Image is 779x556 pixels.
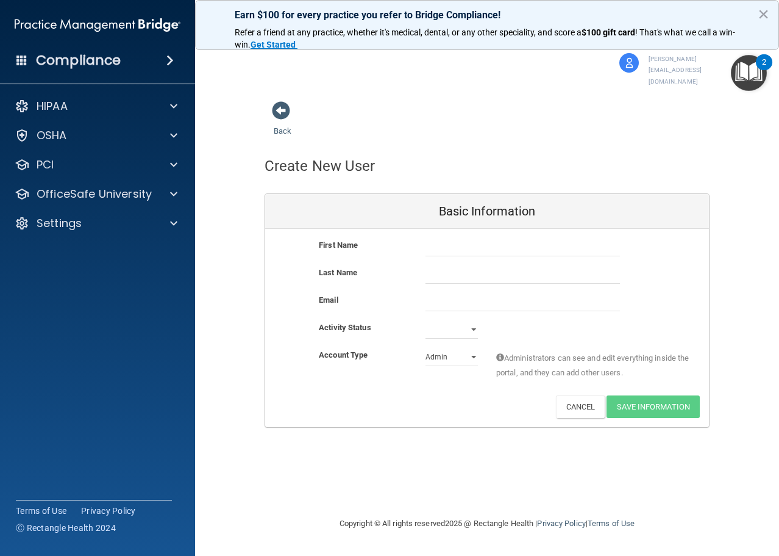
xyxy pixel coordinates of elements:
[274,112,291,135] a: Back
[15,187,177,201] a: OfficeSafe University
[16,522,116,534] span: Ⓒ Rectangle Health 2024
[37,157,54,172] p: PCI
[15,157,177,172] a: PCI
[582,27,635,37] strong: $100 gift card
[619,53,639,73] img: avatar.17b06cb7.svg
[37,216,82,231] p: Settings
[235,27,582,37] span: Refer a friend at any practice, whether it's medical, dental, or any other speciality, and score a
[319,268,357,277] b: Last Name
[37,128,67,143] p: OSHA
[16,505,66,517] a: Terms of Use
[81,505,136,517] a: Privacy Policy
[15,99,177,114] a: HIPAA
[556,395,605,418] button: Cancel
[319,240,358,250] b: First Name
[37,99,68,114] p: HIPAA
[235,27,735,49] span: ! That's what we call a win-win.
[319,295,338,305] b: Email
[606,395,700,418] button: Save Information
[15,128,177,143] a: OSHA
[37,187,152,201] p: OfficeSafe University
[251,40,297,49] a: Get Started
[588,519,635,528] a: Terms of Use
[265,194,709,229] div: Basic Information
[758,4,769,24] button: Close
[36,52,121,69] h4: Compliance
[649,54,743,87] p: [PERSON_NAME][EMAIL_ADDRESS][DOMAIN_NAME]
[265,158,375,174] h4: Create New User
[235,9,739,21] p: Earn $100 for every practice you refer to Bridge Compliance!
[251,40,296,49] strong: Get Started
[537,519,585,528] a: Privacy Policy
[319,323,371,332] b: Activity Status
[731,55,767,91] button: Open Resource Center, 2 new notifications
[15,13,180,37] img: PMB logo
[496,351,691,380] span: Administrators can see and edit everything inside the portal, and they can add other users.
[15,216,177,231] a: Settings
[265,504,710,543] div: Copyright © All rights reserved 2025 @ Rectangle Health | |
[762,62,766,78] div: 2
[319,350,368,359] b: Account Type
